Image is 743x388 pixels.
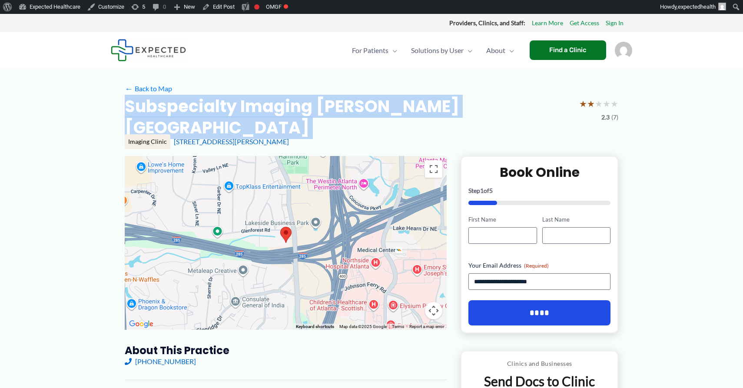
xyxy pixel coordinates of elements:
span: 1 [480,187,484,194]
a: Learn More [532,17,563,29]
label: Your Email Address [468,261,610,270]
h3: About this practice [125,344,447,357]
img: Google [127,318,156,330]
h2: Subspecialty Imaging [PERSON_NAME][GEOGRAPHIC_DATA] [125,96,572,139]
span: expectedhealth [678,3,716,10]
a: AboutMenu Toggle [479,35,521,66]
a: Sign In [606,17,624,29]
a: Find a Clinic [530,40,606,60]
a: Get Access [570,17,599,29]
button: Map camera controls [425,302,442,319]
span: ★ [603,96,610,112]
a: Open this area in Google Maps (opens a new window) [127,318,156,330]
a: Solutions by UserMenu Toggle [404,35,479,66]
a: Terms [392,324,404,329]
strong: Providers, Clinics, and Staff: [449,19,525,27]
button: Keyboard shortcuts [296,324,334,330]
a: ←Back to Map [125,82,172,95]
span: ★ [579,96,587,112]
span: 5 [489,187,493,194]
a: Account icon link [615,45,632,53]
span: Menu Toggle [505,35,514,66]
span: ← [125,84,133,93]
a: [PHONE_NUMBER] [125,357,196,365]
span: 2.3 [601,112,610,123]
span: Menu Toggle [464,35,472,66]
span: For Patients [352,35,388,66]
span: ★ [610,96,618,112]
span: (7) [611,112,618,123]
span: ★ [587,96,595,112]
h2: Book Online [468,164,610,181]
div: Imaging Clinic [125,134,170,149]
label: First Name [468,216,537,224]
span: Menu Toggle [388,35,397,66]
label: Last Name [542,216,610,224]
span: (Required) [524,262,549,269]
a: [STREET_ADDRESS][PERSON_NAME] [174,137,289,146]
span: Map data ©2025 Google [339,324,387,329]
span: About [486,35,505,66]
a: For PatientsMenu Toggle [345,35,404,66]
nav: Primary Site Navigation [345,35,521,66]
button: Toggle fullscreen view [425,160,442,178]
div: Focus keyphrase not set [254,4,259,10]
span: Solutions by User [411,35,464,66]
span: ★ [595,96,603,112]
a: Report a map error [409,324,444,329]
p: Clinics and Businesses [468,358,611,369]
p: Step of [468,188,610,194]
img: Expected Healthcare Logo - side, dark font, small [111,39,186,61]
